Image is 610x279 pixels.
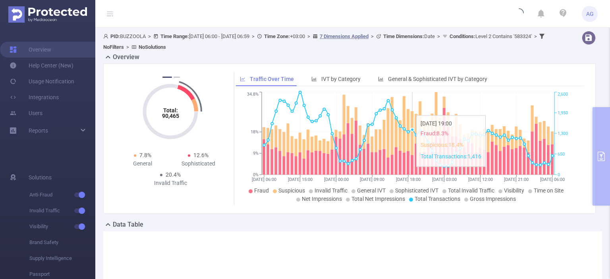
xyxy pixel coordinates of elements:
span: AG [586,6,594,22]
div: General [115,160,170,168]
div: Sophisticated [170,160,226,168]
span: Net Impressions [302,196,342,202]
tspan: 0 [558,172,560,177]
tspan: [DATE] 12:00 [468,177,492,182]
span: General IVT [357,187,386,194]
b: No Filters [103,44,124,50]
span: > [146,33,153,39]
span: Invalid Traffic [29,203,95,219]
i: icon: user [103,34,110,39]
tspan: 0% [253,172,259,177]
a: Users [10,105,42,121]
i: icon: bar-chart [378,76,384,82]
span: Sophisticated IVT [395,187,438,194]
b: No Solutions [139,44,166,50]
span: Reports [29,127,48,134]
span: 12.6% [193,152,208,158]
div: Invalid Traffic [143,179,198,187]
span: 7.8% [139,152,151,158]
tspan: 18% [251,130,259,135]
span: > [435,33,442,39]
u: 7 Dimensions Applied [320,33,369,39]
tspan: 650 [558,152,565,157]
a: Overview [10,42,51,58]
b: Conditions : [450,33,475,39]
span: > [369,33,376,39]
span: Gross Impressions [470,196,516,202]
b: Time Zone: [264,33,290,39]
tspan: 34.8% [247,92,259,97]
tspan: [DATE] 09:00 [360,177,384,182]
span: Visibility [29,219,95,235]
a: Integrations [10,89,59,105]
tspan: 1,950 [558,110,568,115]
tspan: [DATE] 15:00 [288,177,312,182]
span: Visibility [504,187,524,194]
span: IVT by Category [321,76,361,82]
span: > [249,33,257,39]
span: Fraud [254,187,269,194]
tspan: [DATE] 06:00 [252,177,276,182]
span: Total Net Impressions [351,196,405,202]
tspan: [DATE] 18:00 [396,177,421,182]
h2: Overview [113,52,139,62]
tspan: [DATE] 00:00 [324,177,348,182]
span: Time on Site [534,187,564,194]
span: Total Transactions [415,196,460,202]
span: BUZZOOLA [DATE] 06:00 - [DATE] 06:59 +03:00 [103,33,546,50]
tspan: 2,600 [558,92,568,97]
span: > [305,33,313,39]
span: 20.4% [166,171,181,178]
a: Reports [29,123,48,139]
tspan: [DATE] 06:00 [540,177,565,182]
span: General & Sophisticated IVT by Category [388,76,487,82]
i: icon: loading [514,8,524,19]
span: Total Invalid Traffic [448,187,494,194]
a: Help Center (New) [10,58,73,73]
span: Traffic Over Time [250,76,294,82]
b: PID: [110,33,120,39]
span: Level 2 Contains '583324' [450,33,532,39]
i: icon: bar-chart [311,76,317,82]
h2: Data Table [113,220,143,229]
span: Solutions [29,169,52,185]
i: icon: line-chart [240,76,245,82]
span: Suspicious [278,187,305,194]
span: Anti-Fraud [29,187,95,203]
span: Invalid Traffic [315,187,347,194]
tspan: Total: [163,107,178,114]
b: Time Range: [160,33,189,39]
tspan: 9% [253,151,259,156]
b: Time Dimensions : [383,33,424,39]
span: Supply Intelligence [29,250,95,266]
button: 1 [162,77,172,78]
img: Protected Media [8,6,87,23]
span: Date [383,33,435,39]
span: > [532,33,539,39]
tspan: [DATE] 03:00 [432,177,456,182]
tspan: [DATE] 21:00 [504,177,529,182]
tspan: 90,465 [162,113,179,119]
tspan: 1,300 [558,131,568,136]
span: > [124,44,131,50]
a: Usage Notification [10,73,74,89]
span: Brand Safety [29,235,95,250]
button: 2 [174,77,180,78]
